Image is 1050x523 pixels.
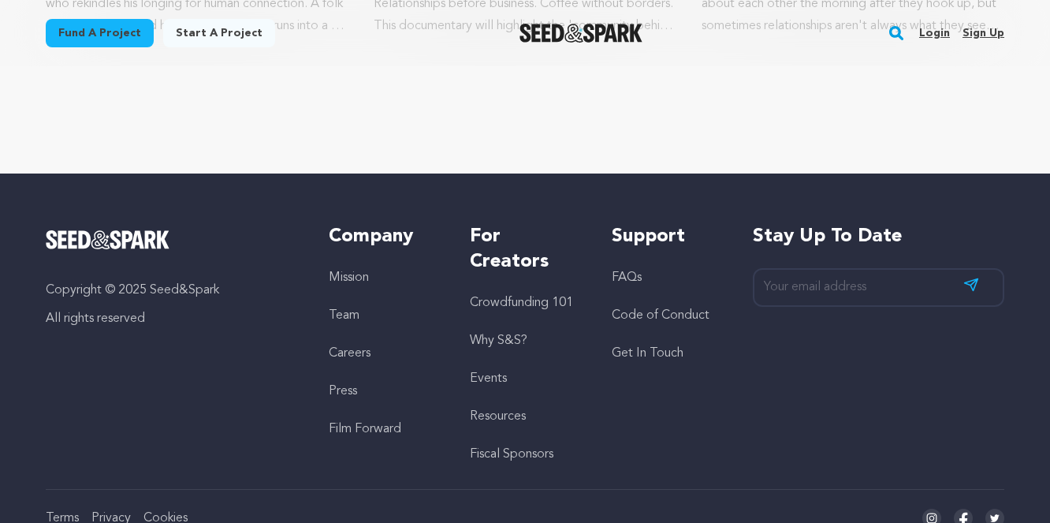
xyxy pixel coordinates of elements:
a: Seed&Spark Homepage [46,230,297,249]
a: Fund a project [46,19,154,47]
input: Your email address [753,268,1004,307]
a: Code of Conduct [612,309,709,322]
a: Film Forward [329,423,401,435]
a: Why S&S? [470,334,527,347]
a: Careers [329,347,370,360]
a: Seed&Spark Homepage [519,24,643,43]
a: Sign up [963,21,1004,46]
a: Login [919,21,950,46]
img: Seed&Spark Logo Dark Mode [519,24,643,43]
a: Crowdfunding 101 [470,297,573,309]
img: Seed&Spark Logo [46,230,169,249]
h5: Company [329,224,438,249]
a: Mission [329,271,369,284]
a: Fiscal Sponsors [470,448,553,461]
h5: Stay up to date [753,224,1004,249]
a: FAQs [612,271,642,284]
p: Copyright © 2025 Seed&Spark [46,281,297,300]
a: Get In Touch [612,347,683,360]
a: Press [329,385,357,398]
h5: Support [612,224,721,249]
p: All rights reserved [46,309,297,328]
a: Resources [470,410,526,423]
a: Start a project [163,19,275,47]
a: Team [329,309,359,322]
a: Events [470,372,507,385]
h5: For Creators [470,224,579,275]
